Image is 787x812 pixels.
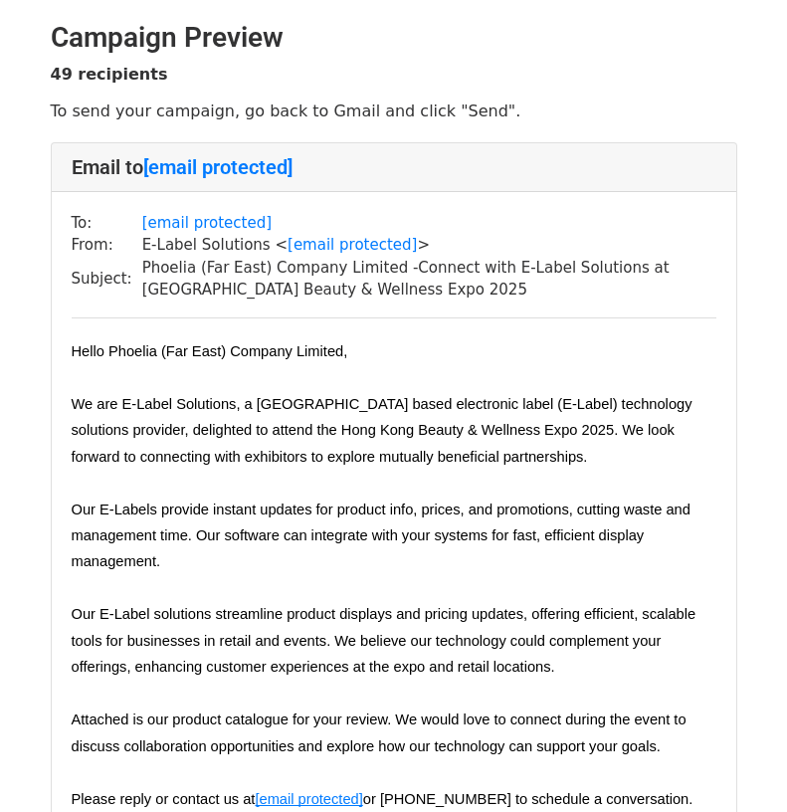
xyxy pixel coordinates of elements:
td: From: [72,234,142,257]
span: Attached is our product catalogue for your review. We would love to connect during the event to d... [72,711,690,753]
td: Phoelia (Far East) Company Limited -Connect with E-Label Solutions at [GEOGRAPHIC_DATA] Beauty & ... [142,257,716,302]
a: [email protected] [255,789,362,808]
td: To: [72,212,142,235]
span: Our E-Labels provide instant updates for product info, prices, and promotions, cutting waste and ... [72,502,695,570]
p: To send your campaign, go back to Gmail and click "Send". [51,101,737,121]
span: [email protected] [255,791,362,807]
a: [email protected] [142,214,272,232]
a: [email protected] [143,155,293,179]
span: Hello Phoelia (Far East) Company Limited, [72,343,348,359]
span: Please reply or contact us at [72,791,256,807]
td: E-Label Solutions < > [142,234,716,257]
span: We are E-Label Solutions, a [GEOGRAPHIC_DATA] based electronic label (E-Label) technology solutio... [72,396,696,465]
span: Our E-Label solutions streamline product displays and pricing updates, offering efficient, scalab... [72,606,700,675]
h2: Campaign Preview [51,21,737,55]
h4: Email to [72,155,716,179]
td: Subject: [72,257,142,302]
a: [email protected] [288,236,417,254]
strong: 49 recipients [51,65,168,84]
span: or [PHONE_NUMBER] to schedule a conversation. [363,791,693,807]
